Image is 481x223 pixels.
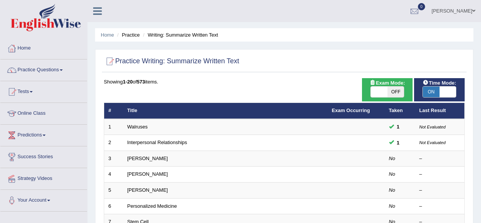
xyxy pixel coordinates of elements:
div: – [419,155,460,162]
small: Not Evaluated [419,125,446,129]
th: # [104,103,123,119]
td: 2 [104,135,123,151]
a: Personalized Medicine [127,203,177,209]
em: No [389,203,395,209]
td: 4 [104,167,123,183]
a: Success Stories [0,146,87,165]
a: [PERSON_NAME] [127,187,168,193]
span: Exam Mode: [367,79,408,87]
em: No [389,156,395,161]
a: [PERSON_NAME] [127,156,168,161]
b: 573 [137,79,145,85]
li: Writing: Summarize Written Text [141,31,218,39]
span: Time Mode: [420,79,459,87]
small: Not Evaluated [419,140,446,145]
div: – [419,187,460,194]
div: Showing of items. [104,78,465,85]
td: 6 [104,198,123,214]
span: OFF [387,87,404,97]
em: No [389,187,395,193]
li: Practice [115,31,140,39]
th: Title [123,103,328,119]
td: 3 [104,151,123,167]
a: Strategy Videos [0,168,87,187]
th: Last Result [415,103,465,119]
em: No [389,171,395,177]
span: 0 [418,3,425,10]
a: Online Class [0,103,87,122]
div: – [419,171,460,178]
a: Practice Questions [0,59,87,79]
a: Walruses [127,124,148,130]
span: ON [423,87,440,97]
a: Exam Occurring [332,107,370,113]
a: Your Account [0,190,87,209]
th: Taken [385,103,415,119]
a: Predictions [0,125,87,144]
div: – [419,203,460,210]
td: 5 [104,183,123,199]
b: 1-20 [123,79,133,85]
span: You can still take this question [394,139,403,147]
div: Show exams occurring in exams [362,78,413,101]
span: You can still take this question [394,123,403,131]
td: 1 [104,119,123,135]
a: Home [101,32,114,38]
a: Home [0,38,87,57]
a: Interpersonal Relationships [127,140,187,145]
h2: Practice Writing: Summarize Written Text [104,56,239,67]
a: Tests [0,81,87,100]
a: [PERSON_NAME] [127,171,168,177]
